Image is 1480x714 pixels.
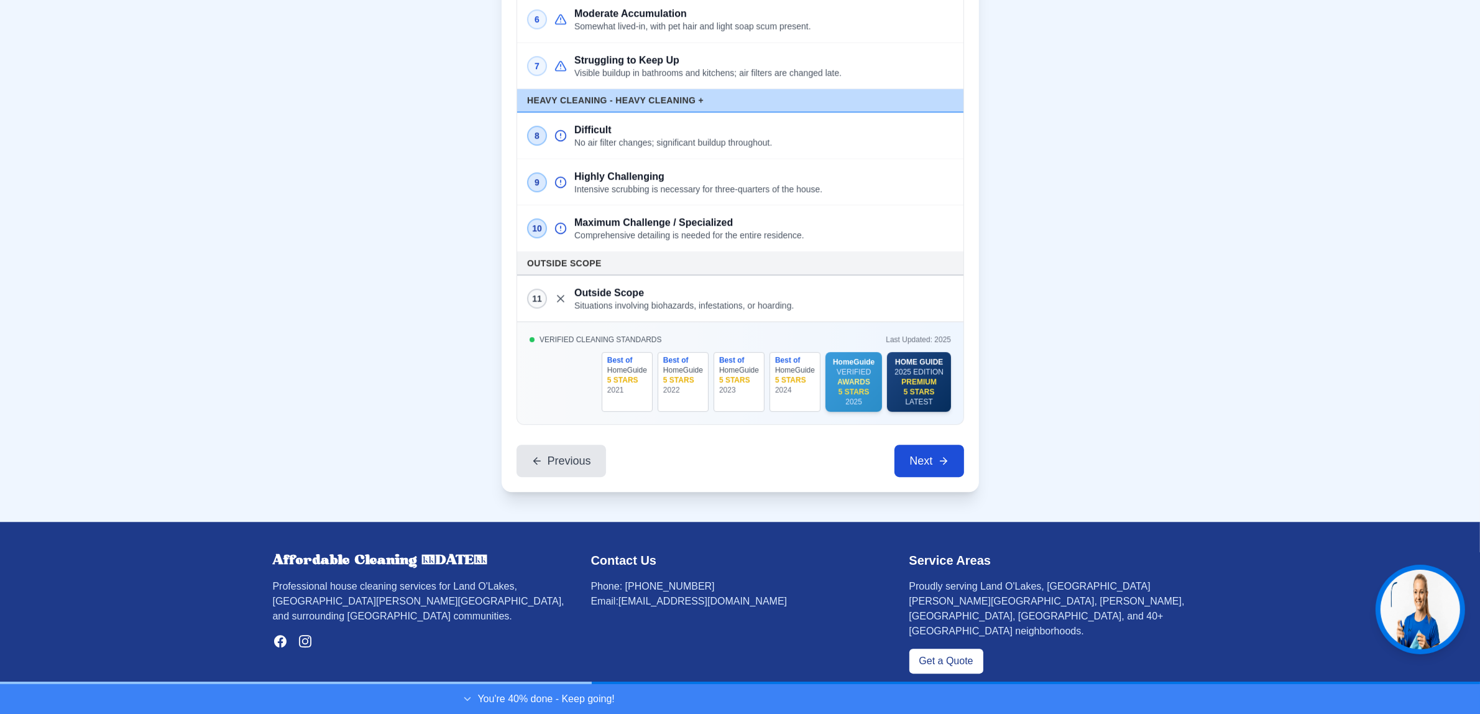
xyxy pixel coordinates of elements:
[574,137,954,149] p: No air filter changes; significant buildup throughout.
[574,68,954,79] p: Visible buildup in bathrooms and kitchens; air filters are changed late.
[574,53,954,68] h5: Struggling to Keep Up
[574,184,954,195] p: Intensive scrubbing is necessary for three-quarters of the house.
[719,355,758,365] div: Best of
[517,276,963,322] button: 11Outside ScopeSituations involving biohazards, infestations, or hoarding.
[591,579,889,594] p: Phone: [PHONE_NUMBER]
[663,375,702,385] div: 5 STARS
[540,335,661,345] span: VERIFIED CLEANING STANDARDS
[607,385,646,395] div: 2021
[532,222,542,234] span: 10
[607,355,646,365] div: Best of
[273,552,571,569] h3: Affordable Cleaning [DATE]
[535,175,540,188] span: 9
[273,579,571,624] p: Professional house cleaning services for Land O'Lakes, [GEOGRAPHIC_DATA][PERSON_NAME][GEOGRAPHIC_...
[894,397,944,407] div: LATEST
[894,387,944,397] div: 5 STARS
[607,375,646,385] div: 5 STARS
[832,387,874,397] div: 5 STARS
[574,169,954,184] h5: Highly Challenging
[894,367,944,377] div: 2025 EDITION
[517,205,963,252] button: 10Maximum Challenge / SpecializedComprehensive detailing is needed for the entire residence.
[591,552,889,569] h3: Contact Us
[535,129,540,142] span: 8
[663,385,702,395] div: 2022
[574,123,954,137] h5: Difficult
[894,377,944,387] div: PREMIUM
[527,257,954,269] h4: Outside Scope
[517,445,606,477] button: Previous
[719,365,758,375] div: HomeGuide
[591,594,889,609] p: Email: [EMAIL_ADDRESS][DOMAIN_NAME]
[774,365,814,375] div: HomeGuide
[894,445,963,477] button: Next
[574,300,954,312] p: Situations involving biohazards, infestations, or hoarding.
[719,375,758,385] div: 5 STARS
[663,355,702,365] div: Best of
[909,552,1208,569] h3: Service Areas
[517,159,963,206] button: 9Highly ChallengingIntensive scrubbing is necessary for three-quarters of the house.
[574,215,954,230] h5: Maximum Challenge / Specialized
[909,649,983,674] a: Get a Quote
[1376,565,1465,654] button: Get help from Jen
[774,355,814,365] div: Best of
[574,285,954,300] h5: Outside Scope
[886,335,951,345] div: Last Updated: 2025
[574,230,954,241] p: Comprehensive detailing is needed for the entire residence.
[574,6,954,21] h5: Moderate Accumulation
[517,43,963,90] button: 7Struggling to Keep UpVisible buildup in bathrooms and kitchens; air filters are changed late.
[832,397,874,407] div: 2025
[719,385,758,395] div: 2023
[532,292,542,304] span: 11
[527,94,954,106] h4: Heavy Cleaning - Heavy Cleaning +
[535,13,540,25] span: 6
[909,579,1208,639] p: Proudly serving Land O'Lakes, [GEOGRAPHIC_DATA][PERSON_NAME][GEOGRAPHIC_DATA], [PERSON_NAME], [GE...
[894,357,944,367] div: HOME GUIDE
[574,21,954,32] p: Somewhat lived-in, with pet hair and light soap scum present.
[517,113,963,159] button: 8DifficultNo air filter changes; significant buildup throughout.
[535,59,540,72] span: 7
[478,692,615,707] p: You're 40% done - Keep going!
[774,375,814,385] div: 5 STARS
[832,367,874,377] div: VERIFIED
[832,377,874,387] div: AWARDS
[774,385,814,395] div: 2024
[832,357,874,367] div: HomeGuide
[607,365,646,375] div: HomeGuide
[663,365,702,375] div: HomeGuide
[1381,570,1460,649] img: Jen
